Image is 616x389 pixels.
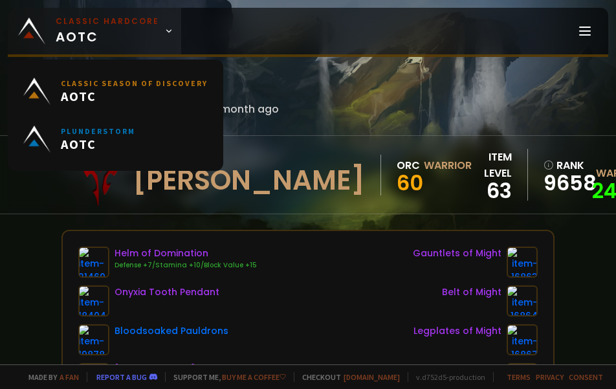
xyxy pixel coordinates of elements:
small: Classic Season of Discovery [61,78,208,88]
span: Made by [21,372,79,382]
div: Legplates of Might [413,324,501,338]
span: Support me, [165,372,286,382]
span: a month ago [210,101,279,117]
div: item level [472,149,512,181]
a: Classic Season of DiscoveryAOTC [16,67,215,115]
a: Consent [569,372,603,382]
a: PlunderstormAOTC [16,115,215,163]
img: item-21460 [78,247,109,278]
small: Classic Hardcore [56,16,159,27]
img: item-18404 [78,285,109,317]
div: Onyxia Tooth Pendant [115,285,219,299]
a: [DOMAIN_NAME] [344,372,400,382]
span: v. d752d5 - production [408,372,485,382]
a: a fan [60,372,79,382]
div: Doomhowl [133,155,365,171]
span: AOTC [56,16,159,47]
span: Checkout [294,372,400,382]
span: AOTC [61,136,135,152]
img: item-16867 [507,324,538,355]
div: Slime Kickers [441,363,501,377]
span: AOTC [61,88,208,104]
a: Terms [507,372,531,382]
a: Report a bug [96,372,147,382]
div: Warrior [424,157,472,173]
a: Classic HardcoreAOTC [8,8,181,54]
a: Buy me a coffee [222,372,286,382]
div: Bloodsoaked Pauldrons [115,324,228,338]
a: Privacy [536,372,564,382]
div: Gauntlets of Might [413,247,501,260]
img: item-16863 [507,247,538,278]
small: Plunderstorm [61,126,135,136]
span: 60 [397,168,423,197]
div: Helm of Domination [115,247,257,260]
div: Defense +7/Stamina +10/Block Value +15 [115,260,257,271]
img: item-16864 [507,285,538,317]
div: rank [544,157,583,173]
div: Belt of Might [442,285,501,299]
a: 9658 [544,173,583,193]
div: Orc [397,157,420,173]
div: 63 [472,181,512,201]
div: [PERSON_NAME] [133,171,365,190]
img: item-19878 [78,324,109,355]
div: [MEDICAL_DATA] Cape [115,363,224,377]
